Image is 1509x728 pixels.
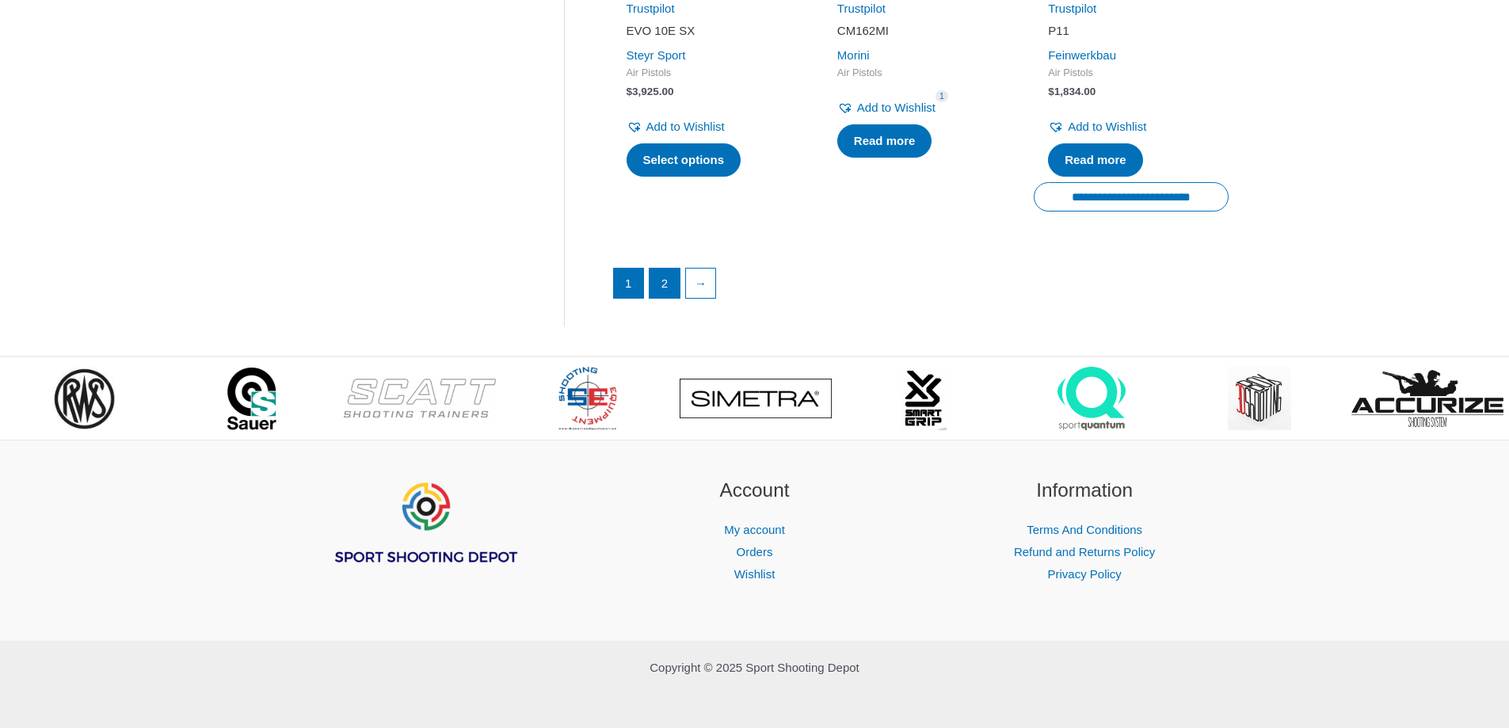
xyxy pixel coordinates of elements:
span: 1 [936,90,948,102]
a: Refund and Returns Policy [1014,545,1155,558]
a: Add to Wishlist [837,97,936,119]
a: Select options for “EVO 10E SX” [627,143,741,177]
h2: Information [939,476,1230,505]
a: Feinwerkbau [1048,48,1116,62]
span: Add to Wishlist [857,101,936,114]
a: → [686,269,716,299]
span: Page 1 [614,269,644,299]
h2: P11 [1048,23,1214,39]
p: Copyright © 2025 Sport Shooting Depot [280,657,1230,679]
a: P11 [1048,23,1214,44]
span: $ [1048,86,1054,97]
bdi: 1,834.00 [1048,86,1096,97]
a: Select options for “CM162MI” [837,124,932,158]
span: $ [627,86,633,97]
span: Air Pistols [627,67,793,80]
nav: Information [939,519,1230,585]
span: Air Pistols [837,67,1004,80]
span: Air Pistols [1048,67,1214,80]
h2: Account [609,476,900,505]
a: CM162MI [837,23,1004,44]
a: Page 2 [650,269,680,299]
a: Add to Wishlist [627,116,725,138]
a: Terms And Conditions [1027,523,1142,536]
a: Morini [837,48,870,62]
a: Privacy Policy [1047,567,1121,581]
a: Steyr Sport [627,48,686,62]
aside: Footer Widget 2 [609,476,900,585]
nav: Product Pagination [612,268,1229,307]
a: Trustpilot [837,2,886,15]
a: EVO 10E SX [627,23,793,44]
a: My account [724,523,785,536]
span: Add to Wishlist [646,120,725,133]
bdi: 3,925.00 [627,86,674,97]
h2: CM162MI [837,23,1004,39]
aside: Footer Widget 1 [280,476,570,604]
h2: EVO 10E SX [627,23,793,39]
a: Add to Wishlist [1048,116,1146,138]
a: Orders [737,545,773,558]
a: Trustpilot [627,2,675,15]
a: Trustpilot [1048,2,1096,15]
span: Add to Wishlist [1068,120,1146,133]
a: Read more about “P11” [1048,143,1143,177]
nav: Account [609,519,900,585]
aside: Footer Widget 3 [939,476,1230,585]
a: Wishlist [734,567,775,581]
